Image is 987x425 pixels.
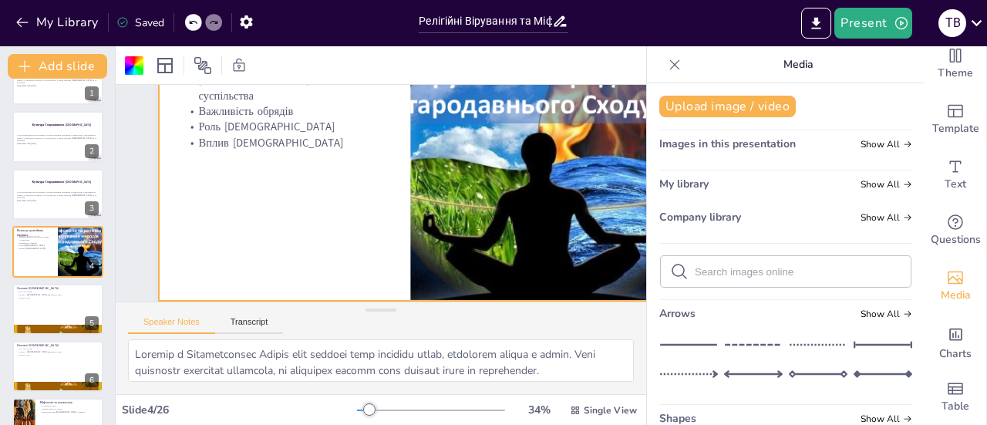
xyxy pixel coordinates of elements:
[925,92,986,147] div: Add ready made slides
[17,290,99,293] p: Ра - бог сонця
[17,348,99,351] p: Ра - бог сонця
[925,203,986,258] div: Get real-time input from your audience
[8,54,107,79] button: Add slide
[12,54,103,105] div: 1
[12,169,103,220] div: 3
[941,287,971,304] span: Media
[659,137,796,151] span: Images in this presentation
[659,306,696,321] span: Arrows
[128,317,215,334] button: Speaker Notes
[85,144,99,158] div: 2
[584,404,637,417] span: Single View
[85,373,99,387] div: 6
[925,258,986,314] div: Add images, graphics, shapes or video
[925,369,986,425] div: Add a table
[39,401,99,406] p: Міфологія та космогонія
[932,120,979,137] span: Template
[659,177,709,191] span: My library
[801,8,831,39] button: Export to PowerPoint
[659,210,741,224] span: Company library
[17,296,99,299] p: Ісіда та Гор
[12,341,103,392] div: 6
[687,46,909,83] p: Media
[12,226,103,277] div: 4
[17,236,53,241] p: [DEMOGRAPHIC_DATA] як основа суспільства
[17,133,99,142] p: У цій презентації ми розглянемо основні релігійні вірування та міфологію Стародавнього Єгипту, їх...
[17,191,99,199] p: У цій презентації ми розглянемо основні релігійні вірування та міфологію Стародавнього Єгипту, їх...
[925,147,986,203] div: Add text boxes
[861,179,912,190] span: Show all
[12,10,105,35] button: My Library
[17,241,53,245] p: Важливість обрядів
[17,142,99,145] p: Generated with [URL]
[116,15,164,30] div: Saved
[695,266,901,278] input: Search images online
[925,36,986,92] div: Change the overall theme
[659,96,796,117] button: Upload image / video
[17,353,99,356] p: Ісіда та Гор
[85,259,99,273] div: 4
[520,403,558,417] div: 34 %
[85,316,99,330] div: 5
[85,201,99,215] div: 3
[861,309,912,319] span: Show all
[85,86,99,100] div: 1
[194,56,212,75] span: Position
[419,10,551,32] input: Insert title
[39,410,99,413] p: Відносини між [DEMOGRAPHIC_DATA] і людьми
[212,62,409,139] p: Роль [DEMOGRAPHIC_DATA]
[945,176,966,193] span: Text
[17,85,99,88] p: Generated with [URL]
[17,228,53,237] p: Вступ до релігійних вірувань
[938,9,966,37] div: Т В
[122,403,357,417] div: Slide 4 / 26
[207,76,403,153] p: Вплив [DEMOGRAPHIC_DATA]
[939,346,972,363] span: Charts
[17,350,99,353] p: Осіріс - [DEMOGRAPHIC_DATA] підземного світу
[931,231,981,248] span: Questions
[32,122,91,126] strong: Культура Стародавнього [GEOGRAPHIC_DATA]
[17,293,99,296] p: Осіріс - [DEMOGRAPHIC_DATA] підземного світу
[39,405,99,408] p: Створення світу
[217,47,413,124] p: Важливість обрядів
[12,284,103,335] div: 5
[153,53,177,78] div: Layout
[861,413,912,424] span: Show all
[834,8,911,39] button: Present
[17,286,99,291] p: Основні [DEMOGRAPHIC_DATA]
[17,245,53,248] p: Роль [DEMOGRAPHIC_DATA]
[17,76,99,85] p: У цій презентації ми розглянемо основні релігійні вірування та міфологію Стародавнього Єгипту, їх...
[861,212,912,223] span: Show all
[32,180,91,184] strong: Культура Стародавнього [GEOGRAPHIC_DATA]
[17,248,53,251] p: Вплив [DEMOGRAPHIC_DATA]
[861,139,912,150] span: Show all
[17,199,99,202] p: Generated with [URL]
[17,343,99,348] p: Основні [DEMOGRAPHIC_DATA]
[39,408,99,411] p: Цикли життя та смерті
[925,314,986,369] div: Add charts and graphs
[942,398,969,415] span: Table
[938,65,973,82] span: Theme
[215,317,284,334] button: Transcript
[128,339,634,382] textarea: Loremip d Sitametconsec Adipis elit seddoei temp incididu utlab, etdolorem aliqua e admin. Veni q...
[938,8,966,39] button: Т В
[12,111,103,162] div: 2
